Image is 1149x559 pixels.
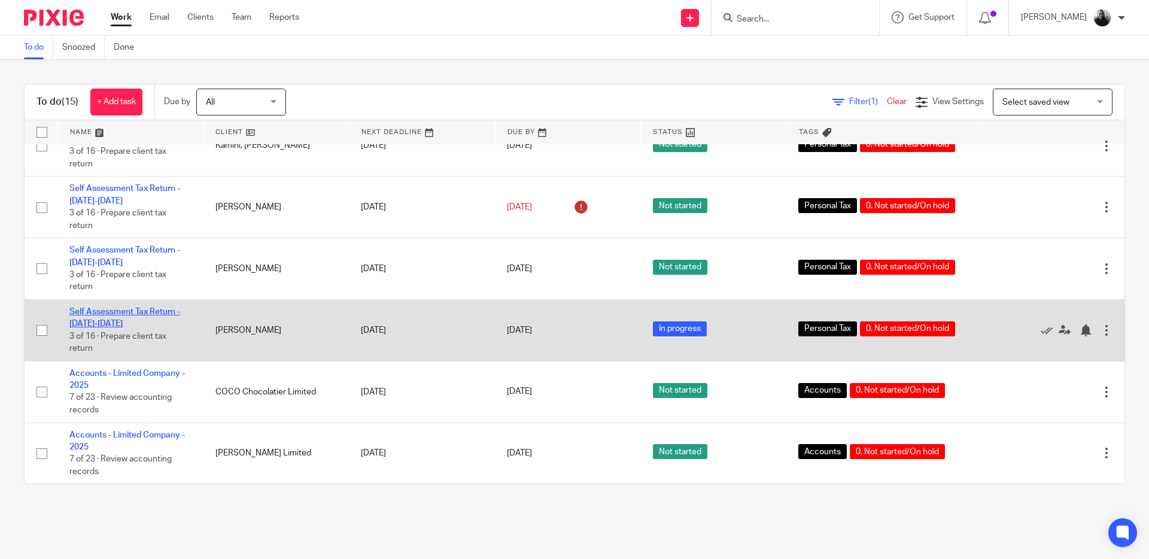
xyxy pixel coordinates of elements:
span: (15) [62,97,78,107]
span: 0. Not started/On hold [860,198,955,213]
td: [PERSON_NAME] [203,177,349,238]
td: Kamini, [PERSON_NAME] [203,115,349,177]
span: Get Support [908,13,955,22]
td: [DATE] [349,115,495,177]
a: Self Assessment Tax Return - [DATE]-[DATE] [69,246,180,266]
input: Search [735,14,843,25]
a: Self Assessment Tax Return - [DATE]-[DATE] [69,308,180,328]
span: Not started [653,383,707,398]
a: Snoozed [62,36,105,59]
td: [DATE] [349,238,495,300]
td: [DATE] [349,177,495,238]
span: [DATE] [507,326,532,335]
span: [DATE] [507,449,532,457]
span: Personal Tax [798,198,857,213]
span: Personal Tax [798,137,857,152]
td: COCO Chocolatier Limited [203,361,349,423]
td: [PERSON_NAME] [203,299,349,361]
a: Email [150,11,169,23]
td: [PERSON_NAME] Limited [203,423,349,484]
img: IMG_9585.jpg [1093,8,1112,28]
td: [DATE] [349,299,495,361]
a: + Add task [90,89,142,116]
span: All [206,98,215,107]
span: Select saved view [1002,98,1069,107]
span: Not started [653,260,707,275]
span: Accounts [798,444,847,459]
span: Not started [653,198,707,213]
a: Self Assessment Tax Return - [DATE]-[DATE] [69,184,180,205]
img: Pixie [24,10,84,26]
td: [PERSON_NAME] [203,238,349,300]
span: Tags [799,129,819,135]
h1: To do [37,96,78,108]
span: View Settings [932,98,984,106]
span: Personal Tax [798,321,857,336]
span: 7 of 23 · Review accounting records [69,394,172,415]
td: [DATE] [349,423,495,484]
a: Done [114,36,143,59]
span: Accounts [798,383,847,398]
span: [DATE] [507,388,532,396]
a: Clear [887,98,907,106]
span: 0. Not started/On hold [860,260,955,275]
span: Not started [653,137,707,152]
span: 3 of 16 · Prepare client tax return [69,209,166,230]
a: Work [111,11,132,23]
span: Filter [849,98,887,106]
span: Not started [653,444,707,459]
span: (1) [868,98,878,106]
span: 0. Not started/On hold [850,444,945,459]
span: Personal Tax [798,260,857,275]
span: In progress [653,321,707,336]
a: Team [232,11,251,23]
span: 7 of 23 · Review accounting records [69,455,172,476]
p: Due by [164,96,190,108]
span: [DATE] [507,141,532,150]
td: [DATE] [349,361,495,423]
a: Mark as done [1041,324,1059,336]
span: [DATE] [507,265,532,273]
a: To do [24,36,53,59]
span: 3 of 16 · Prepare client tax return [69,332,166,353]
a: Accounts - Limited Company - 2025 [69,431,185,451]
span: 0. Not started/On hold [860,321,955,336]
p: [PERSON_NAME] [1021,11,1087,23]
span: 3 of 16 · Prepare client tax return [69,271,166,291]
a: Accounts - Limited Company - 2025 [69,369,185,390]
span: 0. Not started/On hold [850,383,945,398]
span: [DATE] [507,203,532,211]
a: Reports [269,11,299,23]
span: 3 of 16 · Prepare client tax return [69,148,166,169]
a: Clients [187,11,214,23]
span: 0. Not started/On hold [860,137,955,152]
